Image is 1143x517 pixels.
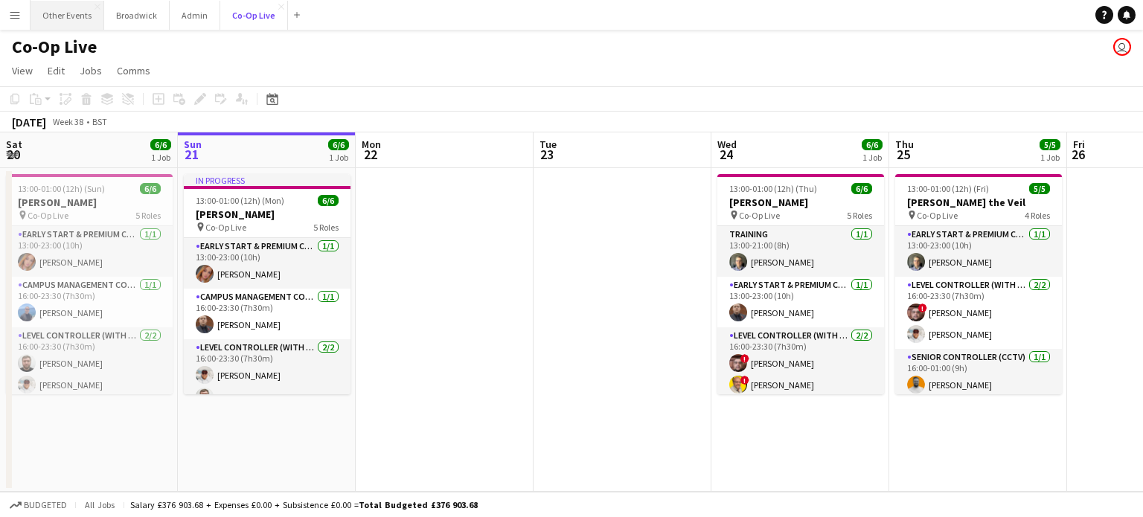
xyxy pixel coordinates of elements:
span: 26 [1071,146,1085,163]
span: 21 [182,146,202,163]
button: Budgeted [7,497,69,513]
app-user-avatar: Ashley Fielding [1113,38,1131,56]
app-card-role: Campus Management Controller1/116:00-23:30 (7h30m)[PERSON_NAME] [184,289,350,339]
span: 4 Roles [1025,210,1050,221]
button: Broadwick [104,1,170,30]
span: 13:00-01:00 (12h) (Sun) [18,183,105,194]
span: Edit [48,64,65,77]
app-card-role: Level Controller (with CCTV)2/216:00-23:30 (7h30m)[PERSON_NAME][PERSON_NAME] [184,339,350,411]
app-card-role: Early Start & Premium Controller (with CCTV)1/113:00-23:00 (10h)[PERSON_NAME] [6,226,173,277]
a: Comms [111,61,156,80]
span: ! [918,304,927,312]
span: 20 [4,146,22,163]
app-card-role: Campus Management Controller1/116:00-23:30 (7h30m)[PERSON_NAME] [6,277,173,327]
app-job-card: In progress13:00-01:00 (12h) (Mon)6/6[PERSON_NAME] Co-Op Live5 RolesEarly Start & Premium Control... [184,174,350,394]
span: 6/6 [328,139,349,150]
h3: [PERSON_NAME] [6,196,173,209]
div: 1 Job [329,152,348,163]
span: Mon [362,138,381,151]
app-job-card: 13:00-01:00 (12h) (Thu)6/6[PERSON_NAME] Co-Op Live5 RolesTraining1/113:00-21:00 (8h)[PERSON_NAME]... [717,174,884,394]
span: Co-Op Live [917,210,958,221]
span: 24 [715,146,737,163]
app-card-role: Senior Controller (CCTV)1/116:00-01:00 (9h)[PERSON_NAME] [895,349,1062,399]
span: 6/6 [851,183,872,194]
span: 25 [893,146,914,163]
span: Sat [6,138,22,151]
app-card-role: Level Controller (with CCTV)2/216:00-23:30 (7h30m)![PERSON_NAME]![PERSON_NAME] [717,327,884,399]
span: Wed [717,138,737,151]
span: 6/6 [862,139,883,150]
span: 6/6 [150,139,171,150]
div: 1 Job [151,152,170,163]
span: 13:00-01:00 (12h) (Thu) [729,183,817,194]
button: Other Events [31,1,104,30]
app-card-role: Early Start & Premium Controller (with CCTV)1/113:00-23:00 (10h)[PERSON_NAME] [717,277,884,327]
div: BST [92,116,107,127]
span: Sun [184,138,202,151]
span: Fri [1073,138,1085,151]
span: Total Budgeted £376 903.68 [359,499,478,510]
app-card-role: Early Start & Premium Controller (with CCTV)1/113:00-23:00 (10h)[PERSON_NAME] [895,226,1062,277]
button: Admin [170,1,220,30]
span: Co-Op Live [739,210,780,221]
span: Tue [540,138,557,151]
span: View [12,64,33,77]
span: 6/6 [318,195,339,206]
span: ! [740,376,749,385]
div: 1 Job [1040,152,1060,163]
span: Thu [895,138,914,151]
app-card-role: Early Start & Premium Controller (with CCTV)1/113:00-23:00 (10h)[PERSON_NAME] [184,238,350,289]
app-card-role: Training1/113:00-21:00 (8h)[PERSON_NAME] [717,226,884,277]
span: 6/6 [140,183,161,194]
span: 5 Roles [313,222,339,233]
span: Budgeted [24,500,67,510]
app-job-card: 13:00-01:00 (12h) (Sun)6/6[PERSON_NAME] Co-Op Live5 RolesEarly Start & Premium Controller (with C... [6,174,173,394]
span: Co-Op Live [205,222,246,233]
app-job-card: 13:00-01:00 (12h) (Fri)5/5[PERSON_NAME] the Veil Co-Op Live4 RolesEarly Start & Premium Controlle... [895,174,1062,394]
h3: [PERSON_NAME] the Veil [895,196,1062,209]
span: Co-Op Live [28,210,68,221]
a: Jobs [74,61,108,80]
span: 5 Roles [135,210,161,221]
span: 5/5 [1029,183,1050,194]
a: View [6,61,39,80]
span: All jobs [82,499,118,510]
div: [DATE] [12,115,46,129]
span: Jobs [80,64,102,77]
span: 13:00-01:00 (12h) (Fri) [907,183,989,194]
span: 23 [537,146,557,163]
div: Salary £376 903.68 + Expenses £0.00 + Subsistence £0.00 = [130,499,478,510]
span: 5 Roles [847,210,872,221]
app-card-role: Level Controller (with CCTV)2/216:00-23:30 (7h30m)[PERSON_NAME][PERSON_NAME] [6,327,173,399]
div: In progress [184,174,350,186]
span: Week 38 [49,116,86,127]
a: Edit [42,61,71,80]
span: 22 [359,146,381,163]
app-card-role: Level Controller (with CCTV)2/216:00-23:30 (7h30m)![PERSON_NAME][PERSON_NAME] [895,277,1062,349]
h1: Co-Op Live [12,36,97,58]
button: Co-Op Live [220,1,288,30]
h3: [PERSON_NAME] [184,208,350,221]
div: 1 Job [862,152,882,163]
span: Comms [117,64,150,77]
h3: [PERSON_NAME] [717,196,884,209]
span: ! [740,354,749,363]
span: 13:00-01:00 (12h) (Mon) [196,195,284,206]
span: 5/5 [1040,139,1060,150]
